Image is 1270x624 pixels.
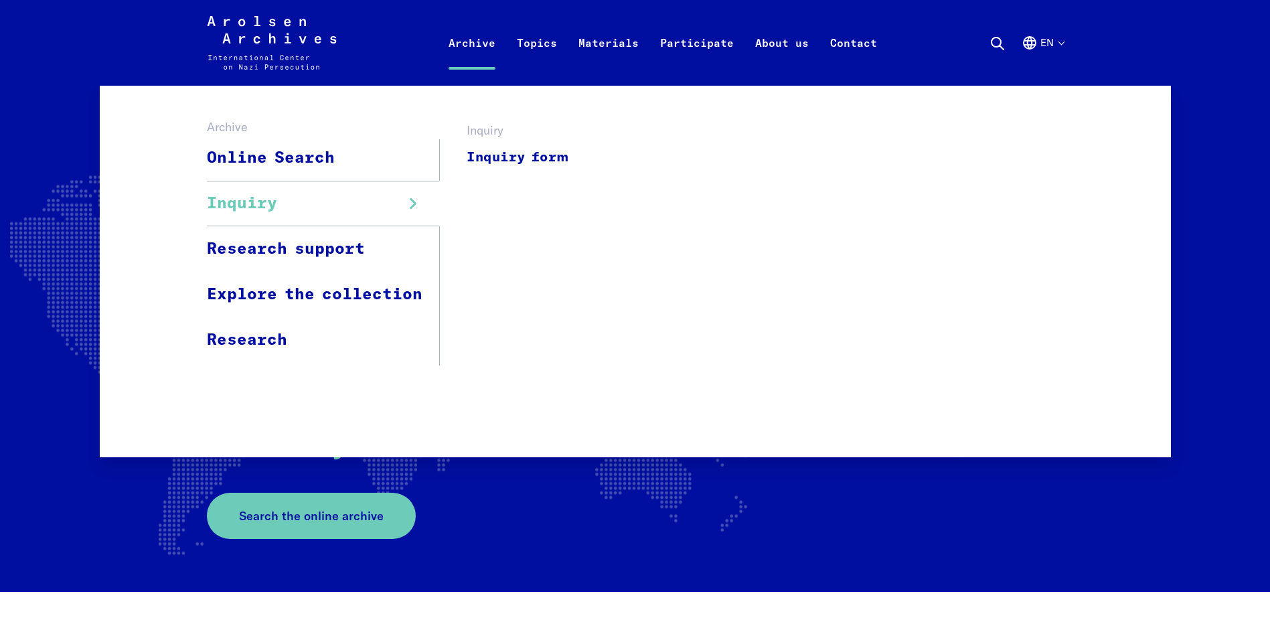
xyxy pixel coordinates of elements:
a: Archive [438,32,506,86]
a: Topics [506,32,568,86]
a: About us [744,32,819,86]
a: Research support [207,226,440,272]
a: Inquiry [207,181,440,226]
a: Participate [649,32,744,86]
a: Contact [819,32,888,86]
a: Search the online archive [207,493,416,539]
a: Online Search [207,136,440,181]
button: English, language selection [1022,35,1064,83]
a: Research [207,317,440,362]
span: Inquiry [207,191,277,216]
ul: Archive [207,136,440,362]
nav: Primary [438,16,888,70]
a: Explore the collection [207,272,440,317]
a: Inquiry form [467,142,569,172]
a: Materials [568,32,649,86]
span: Search the online archive [239,507,384,525]
ul: Inquiry [440,139,589,366]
